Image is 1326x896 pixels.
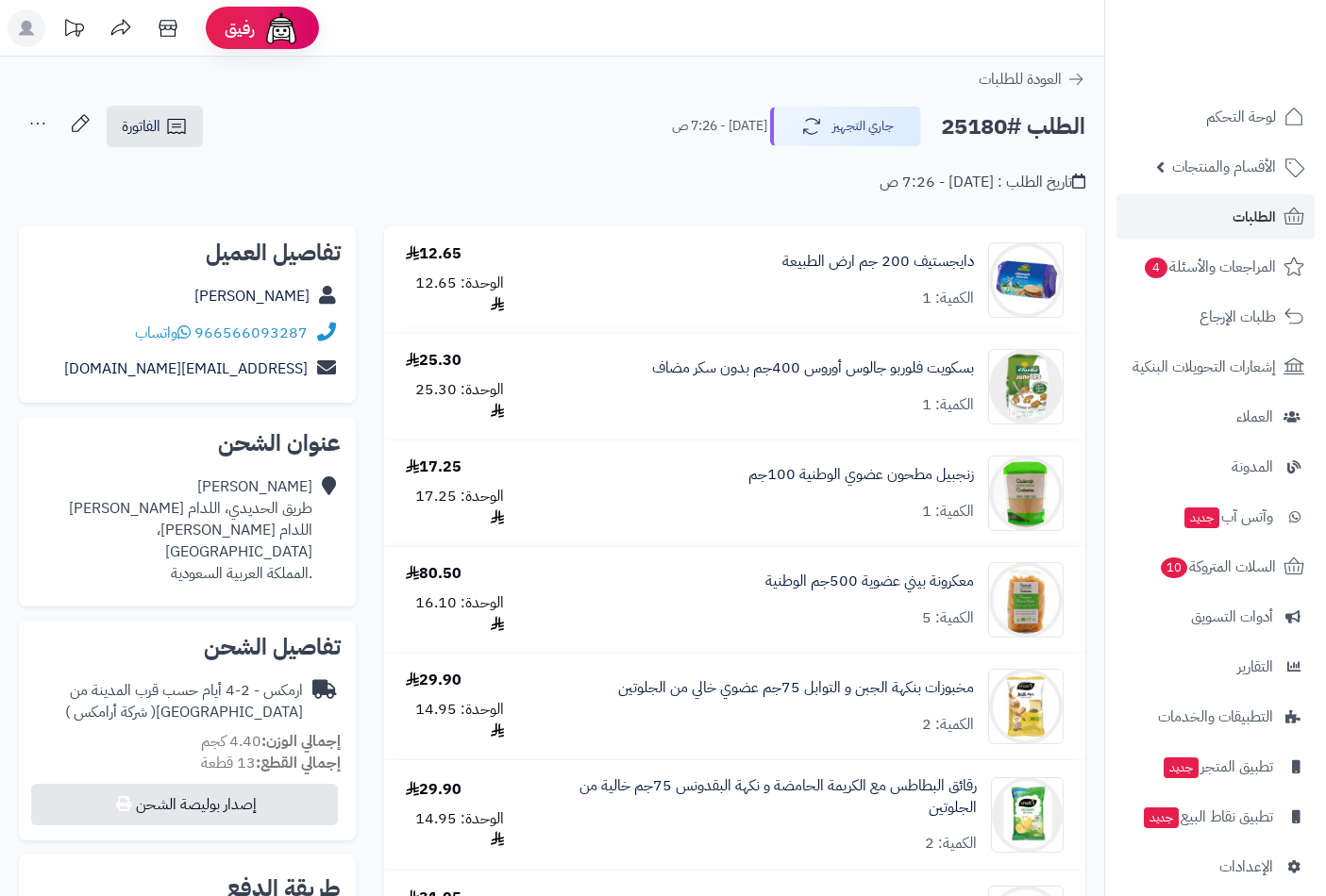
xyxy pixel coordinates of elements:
[1158,704,1273,730] span: التطبيقات والخدمات
[1232,454,1273,480] span: المدونة
[122,115,160,138] span: الفاتورة
[1144,807,1179,828] span: جديد
[1142,804,1273,830] span: تطبيق نقاط البيع
[406,273,504,316] div: الوحدة: 12.65
[1116,244,1315,290] a: المراجعات والأسئلة4
[1116,394,1315,440] a: العملاء
[1116,94,1315,140] a: لوحة التحكم
[262,9,300,47] img: ai-face.png
[989,669,1063,744] img: 1710502869-img_5578774917522711211_8413164013038_1_L-90x90.jpg
[1145,257,1167,278] span: 4
[201,730,341,753] small: 4.40 كجم
[64,357,308,380] a: [EMAIL_ADDRESS][DOMAIN_NAME]
[1143,254,1276,280] span: المراجعات والأسئلة
[652,357,974,379] a: بسكويت فلوربو جالوس أوروس 400جم بدون سكر مضاف
[194,285,310,307] a: [PERSON_NAME]
[1116,344,1315,390] a: إشعارات التحويلات البنكية
[1237,654,1273,680] span: التقارير
[406,699,504,742] div: الوحدة: 14.95
[1191,604,1273,630] span: أدوات التسويق
[201,752,341,774] small: 13 قطعة
[34,476,312,584] div: [PERSON_NAME] طريق الحديدي، اللدام [PERSON_NAME] اللدام [PERSON_NAME]، [GEOGRAPHIC_DATA] .المملكة...
[135,322,191,344] a: واتساب
[1172,154,1276,180] span: الأقسام والمنتجات
[922,714,974,736] div: الكمية: 2
[34,432,341,455] h2: عنوان الشحن
[406,592,504,636] div: الوحدة: 16.10
[406,808,504,852] div: الوحدة: 14.95
[1116,494,1315,539] a: وآتس آبجديد
[1116,794,1315,839] a: تطبيق نقاط البيعجديد
[1161,557,1187,578] span: 10
[547,775,978,819] a: رقائق البطاطس مع الكريمة الحامضة و نكهة البقدونس 75جم خالية من الجلوتين
[1116,744,1315,789] a: تطبيق المتجرجديد
[880,172,1085,193] div: تاريخ الطلب : [DATE] - 7:26 ص
[1200,304,1276,330] span: طلبات الإرجاع
[406,243,462,265] div: 12.65
[1198,53,1308,92] img: logo-2.png
[782,251,974,273] a: دايجستيف 200 جم ارض الطبيعة
[770,107,921,146] button: جاري التجهيز
[979,68,1062,91] span: العودة للطلبات
[989,349,1063,424] img: 1051006-90x90.png
[1184,507,1219,528] span: جديد
[65,701,156,723] span: ( شركة أرامكس )
[922,501,974,523] div: الكمية: 1
[406,563,462,585] div: 80.50
[989,562,1063,638] img: 1692162008-5285000203599-90x90.jpg
[256,752,341,774] strong: إجمالي القطع:
[1164,757,1199,778] span: جديد
[989,456,1063,531] img: 1690582410-6281062551509-90x90.jpg
[748,464,974,486] a: زنجبيل مطحون عضوي الوطنية 100جم
[1133,354,1276,380] span: إشعارات التحويلات البنكية
[406,779,462,801] div: 29.90
[941,108,1085,146] h2: الطلب #25180
[107,106,203,147] a: الفاتورة
[979,68,1085,91] a: العودة للطلبات
[618,677,974,699] a: مخبوزات بنكهة الجبن و التوابل 75جم عضوي خالي من الجلوتين
[1159,554,1276,580] span: السلات المتروكة
[1116,694,1315,739] a: التطبيقات والخدمات
[34,680,303,723] div: ارمكس - 2-4 أيام حسب قرب المدينة من [GEOGRAPHIC_DATA]
[225,17,255,40] span: رفيق
[31,784,338,825] button: إصدار بوليصة الشحن
[922,394,974,416] div: الكمية: 1
[406,486,504,529] div: الوحدة: 17.25
[992,777,1063,853] img: 1710505471-1033-90x90.png
[34,241,341,264] h2: تفاصيل العميل
[1116,194,1315,240] a: الطلبات
[194,322,308,344] a: 966566093287
[1116,594,1315,639] a: أدوات التسويق
[406,350,462,372] div: 25.30
[925,833,977,855] div: الكمية: 2
[1116,644,1315,689] a: التقارير
[765,571,974,592] a: معكرونة بيني عضوية 500جم الوطنية
[1206,104,1276,130] span: لوحة التحكم
[1233,204,1276,230] span: الطلبات
[1116,444,1315,489] a: المدونة
[1236,404,1273,430] span: العملاء
[1116,844,1315,889] a: الإعدادات
[34,636,341,658] h2: تفاصيل الشحن
[1116,294,1315,340] a: طلبات الإرجاع
[261,730,341,753] strong: إجمالي الوزن:
[1162,754,1273,780] span: تطبيق المتجر
[922,288,974,309] div: الكمية: 1
[672,117,767,136] small: [DATE] - 7:26 ص
[1116,544,1315,589] a: السلات المتروكة10
[922,607,974,629] div: الكمية: 5
[406,456,462,478] div: 17.25
[406,379,504,423] div: الوحدة: 25.30
[50,9,97,52] a: تحديثات المنصة
[989,242,1063,318] img: Digestives.jpg.320x400_q95_upscale-True-90x90.jpg
[1183,504,1273,530] span: وآتس آب
[1219,854,1273,880] span: الإعدادات
[406,670,462,691] div: 29.90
